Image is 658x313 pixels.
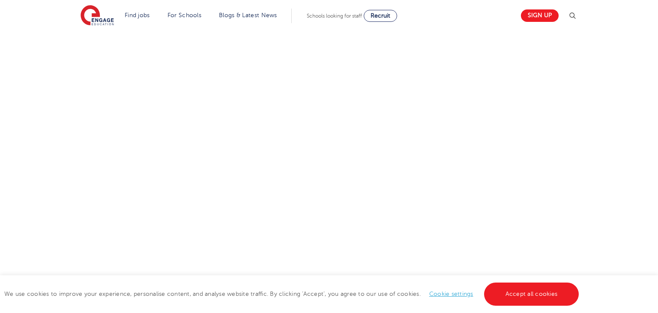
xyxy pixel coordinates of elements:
span: Schools looking for staff [307,13,362,19]
span: We use cookies to improve your experience, personalise content, and analyse website traffic. By c... [4,291,581,297]
a: Sign up [521,9,559,22]
a: Blogs & Latest News [219,12,277,18]
a: Recruit [364,10,397,22]
img: Engage Education [81,5,114,27]
a: Accept all cookies [484,283,579,306]
span: Recruit [371,12,390,19]
a: For Schools [167,12,201,18]
a: Find jobs [125,12,150,18]
a: Cookie settings [429,291,473,297]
